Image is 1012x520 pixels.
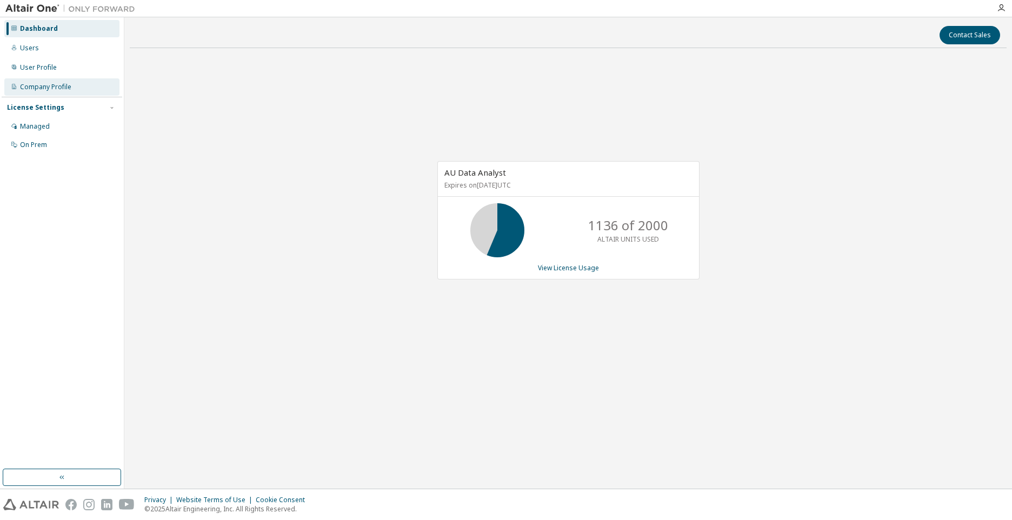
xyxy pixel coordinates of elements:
div: Privacy [144,496,176,504]
img: facebook.svg [65,499,77,510]
p: © 2025 Altair Engineering, Inc. All Rights Reserved. [144,504,311,514]
img: Altair One [5,3,141,14]
img: linkedin.svg [101,499,112,510]
p: Expires on [DATE] UTC [444,181,690,190]
img: instagram.svg [83,499,95,510]
span: AU Data Analyst [444,167,506,178]
img: youtube.svg [119,499,135,510]
div: Company Profile [20,83,71,91]
div: License Settings [7,103,64,112]
div: On Prem [20,141,47,149]
button: Contact Sales [940,26,1000,44]
p: ALTAIR UNITS USED [597,235,659,244]
div: Managed [20,122,50,131]
p: 1136 of 2000 [588,216,668,235]
div: Website Terms of Use [176,496,256,504]
div: Dashboard [20,24,58,33]
img: altair_logo.svg [3,499,59,510]
div: Cookie Consent [256,496,311,504]
div: User Profile [20,63,57,72]
div: Users [20,44,39,52]
a: View License Usage [538,263,599,272]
